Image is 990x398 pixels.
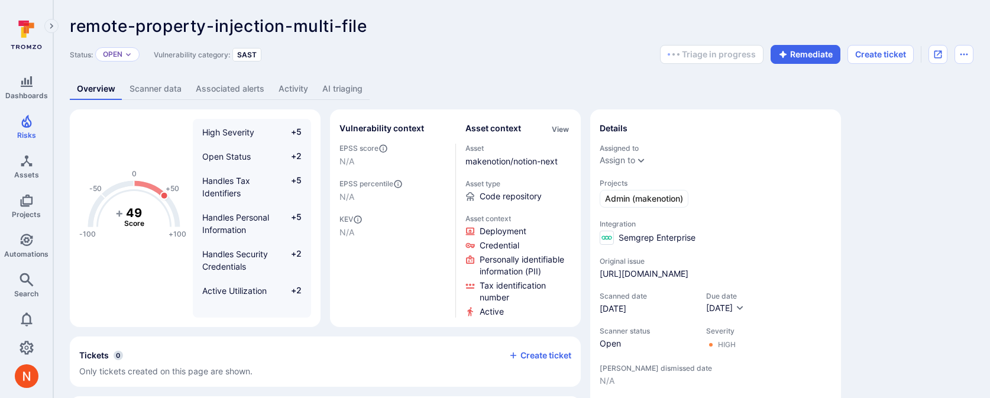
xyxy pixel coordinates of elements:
button: [DATE] [706,303,745,315]
span: Handles Personal Information [202,212,269,235]
span: +5 [279,211,302,236]
span: Risks [17,131,36,140]
span: +2 [279,284,302,297]
div: Click to view all asset context details [549,122,571,135]
a: makenotion/notion-next [465,156,558,166]
text: -50 [89,184,102,193]
a: Associated alerts [189,78,271,100]
button: Create ticket [847,45,914,64]
span: Click to view evidence [480,306,504,318]
span: High Severity [202,127,254,137]
tspan: + [115,205,124,219]
a: Activity [271,78,315,100]
g: The vulnerability score is based on the parameters defined in the settings [111,205,158,228]
span: remote-property-injection-multi-file [70,16,367,36]
img: ACg8ocIprwjrgDQnDsNSk9Ghn5p5-B8DpAKWoJ5Gi9syOE4K59tr4Q=s96-c [15,364,38,388]
button: Options menu [955,45,973,64]
a: Admin (makenotion) [600,190,688,208]
span: Original issue [600,257,832,266]
a: Scanner data [122,78,189,100]
span: Integration [600,219,832,228]
div: Vulnerability tabs [70,78,973,100]
button: Open [103,50,122,59]
h2: Details [600,122,627,134]
span: Open [600,338,694,350]
span: +5 [279,126,302,138]
button: Remediate [771,45,840,64]
div: Due date field [706,292,745,315]
button: Expand dropdown [636,156,646,165]
span: 0 [114,351,123,360]
span: Projects [600,179,832,187]
h2: Asset context [465,122,521,134]
span: Status: [70,50,93,59]
span: Handles Security Credentials [202,249,268,271]
span: Handles Tax Identifiers [202,176,250,198]
a: [URL][DOMAIN_NAME] [600,268,688,280]
span: Search [14,289,38,298]
div: Open original issue [928,45,947,64]
span: Active Utilization [202,286,267,296]
tspan: 49 [126,205,142,219]
text: +100 [169,229,186,238]
i: Expand navigation menu [47,21,56,31]
span: Asset context [465,214,572,223]
div: Collapse [70,336,581,387]
text: +50 [166,184,179,193]
span: [PERSON_NAME] dismissed date [600,364,832,373]
span: N/A [339,226,446,238]
span: Automations [4,250,48,258]
span: Admin (makenotion) [605,193,683,205]
span: Click to view evidence [480,254,572,277]
div: SAST [232,48,261,62]
button: Triage in progress [660,45,763,64]
section: tickets card [70,336,581,387]
span: Click to view evidence [480,280,572,303]
h2: Tickets [79,350,109,361]
span: Assigned to [600,144,832,153]
span: +5 [279,174,302,199]
span: Assets [14,170,39,179]
span: +2 [279,248,302,273]
span: +2 [279,150,302,163]
span: Dashboards [5,91,48,100]
text: -100 [79,229,96,238]
button: Expand dropdown [125,51,132,58]
text: Score [124,219,144,228]
span: Vulnerability category: [154,50,230,59]
span: KEV [339,215,446,224]
span: Private or Internal Asset [202,310,271,332]
span: Click to view evidence [480,240,519,251]
img: Loading... [668,53,680,56]
span: Severity [706,326,736,335]
span: Only tickets created on this page are shown. [79,366,253,376]
button: Create ticket [509,350,571,361]
a: AI triaging [315,78,370,100]
span: EPSS score [339,144,446,153]
span: [DATE] [600,303,694,315]
span: Due date [706,292,745,300]
text: 0 [132,169,137,178]
h2: Vulnerability context [339,122,424,134]
a: Overview [70,78,122,100]
span: Scanned date [600,292,694,300]
span: EPSS percentile [339,179,446,189]
span: Code repository [480,190,542,202]
span: -2 [279,309,302,334]
span: Open Status [202,151,251,161]
span: Semgrep Enterprise [619,232,695,244]
span: N/A [339,191,446,203]
div: Neeren Patki [15,364,38,388]
span: Projects [12,210,41,219]
span: Scanner status [600,326,694,335]
button: Expand navigation menu [44,19,59,33]
button: View [549,125,571,134]
span: N/A [600,375,832,387]
span: Click to view evidence [480,225,526,237]
span: Asset [465,144,572,153]
button: Assign to [600,156,635,165]
div: High [718,340,736,350]
span: [DATE] [706,303,733,313]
